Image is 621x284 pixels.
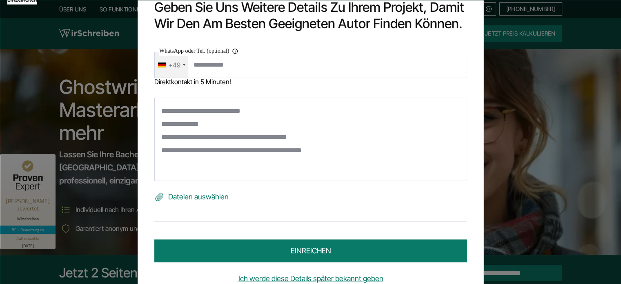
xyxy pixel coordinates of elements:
div: Direktkontakt in 5 Minuten! [154,78,467,85]
div: Telephone country code [155,52,188,77]
div: +49 [169,58,180,71]
button: einreichen [154,239,467,262]
label: Dateien auswählen [154,190,467,203]
label: WhatsApp oder Tel. (optional) [159,46,242,56]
